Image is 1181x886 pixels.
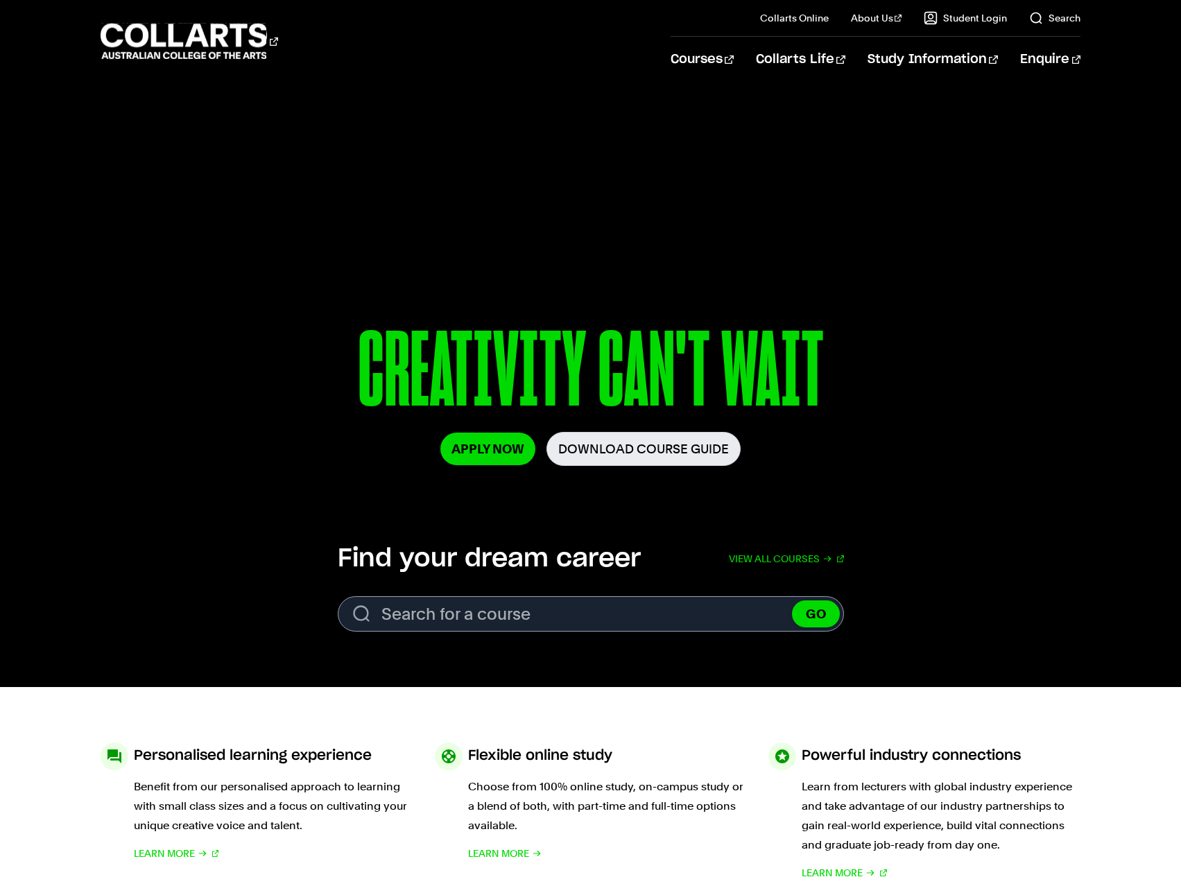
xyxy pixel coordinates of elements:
h3: Powerful industry connections [802,742,1021,769]
a: Student Login [924,11,1007,25]
input: Search for a course [338,596,844,632]
p: CREATIVITY CAN'T WAIT [191,318,990,432]
p: Learn from lecturers with global industry experience and take advantage of our industry partnersh... [802,777,1080,855]
a: Courses [671,37,734,82]
a: Search [1029,11,1080,25]
div: Go to homepage [101,21,278,61]
a: Enquire [1020,37,1080,82]
a: Collarts Online [760,11,829,25]
a: Download Course Guide [546,432,741,466]
a: About Us [851,11,902,25]
p: Benefit from our personalised approach to learning with small class sizes and a focus on cultivat... [134,777,413,835]
a: Learn More [134,844,219,863]
h3: Flexible online study [468,742,612,769]
span: Learn More [802,863,863,883]
form: Search [338,596,844,632]
a: Study Information [868,37,998,82]
a: View all courses [729,544,844,574]
h3: Personalised learning experience [134,742,372,769]
h2: Find your dream career [338,544,641,574]
a: Learn More [802,863,887,883]
span: Learn More [468,844,529,863]
button: GO [792,600,840,627]
a: Collarts Life [756,37,845,82]
span: Learn More [134,844,195,863]
a: Learn More [468,844,542,863]
a: Apply Now [440,433,535,465]
p: Choose from 100% online study, on-campus study or a blend of both, with part-time and full-time o... [468,777,747,835]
